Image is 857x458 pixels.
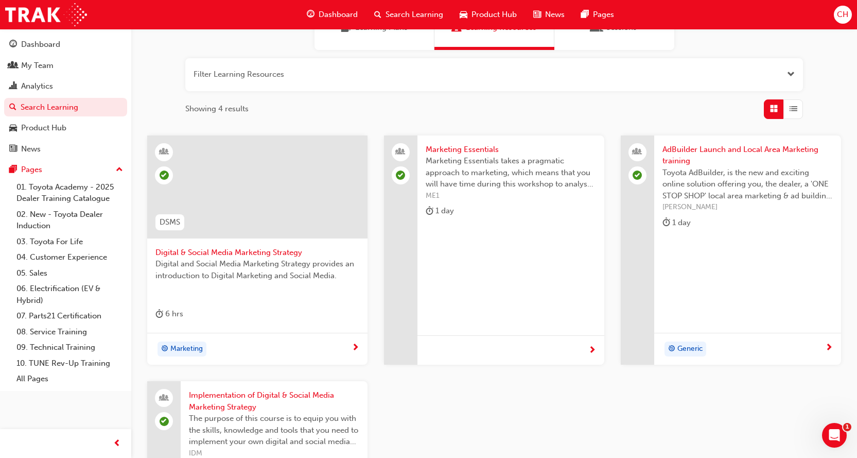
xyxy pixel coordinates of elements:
a: news-iconNews [525,4,573,25]
span: learningRecordVerb_ATTEND-icon [160,417,169,426]
span: car-icon [9,124,17,133]
span: Digital and Social Media Marketing Strategy provides an introduction to Digital Marketing and Soc... [155,258,359,281]
span: car-icon [460,8,467,21]
a: 07. Parts21 Certification [12,308,127,324]
span: guage-icon [307,8,314,21]
div: News [21,143,41,155]
button: Pages [4,160,127,179]
span: Learning Resources [451,22,462,33]
span: duration-icon [662,216,670,229]
div: 6 hrs [155,308,183,320]
span: Digital & Social Media Marketing Strategy [155,247,359,259]
button: CH [834,6,852,24]
span: AdBuilder Launch and Local Area Marketing training [662,144,833,167]
div: 1 day [426,205,454,217]
span: [PERSON_NAME] [662,201,833,213]
a: Marketing EssentialsMarketing Essentials takes a pragmatic approach to marketing, which means tha... [384,135,604,365]
span: guage-icon [9,40,17,49]
a: search-iconSearch Learning [366,4,451,25]
a: All Pages [12,371,127,387]
span: learningRecordVerb_ATTEND-icon [396,171,405,180]
span: news-icon [9,145,17,154]
a: 09. Technical Training [12,340,127,355]
a: 08. Service Training [12,324,127,340]
span: Pages [593,9,614,21]
span: duration-icon [426,205,433,217]
a: 04. Customer Experience [12,249,127,265]
a: My Team [4,56,127,75]
div: Pages [21,164,42,176]
button: DashboardMy TeamAnalyticsSearch LearningProduct HubNews [4,33,127,160]
iframe: Intercom live chat [822,423,847,448]
a: 06. Electrification (EV & Hybrid) [12,281,127,308]
span: Marketing [170,343,203,355]
span: Product Hub [471,9,517,21]
a: AdBuilder Launch and Local Area Marketing trainingToyota AdBuilder, is the new and exciting onlin... [621,135,841,365]
span: search-icon [9,103,16,112]
span: people-icon [397,145,404,159]
span: Dashboard [319,9,358,21]
span: DSMS [160,216,180,228]
span: pages-icon [9,165,17,175]
a: 10. TUNE Rev-Up Training [12,355,127,371]
div: 1 day [662,216,691,229]
span: CH [837,9,848,21]
span: learningRecordVerb_ATTEND-icon [633,171,642,180]
span: learningResourceType_INSTRUCTOR_LED-icon [161,145,168,159]
span: next-icon [352,344,359,353]
span: duration-icon [155,308,163,320]
a: Dashboard [4,35,127,54]
span: people-icon [161,392,168,405]
span: Marketing Essentials takes a pragmatic approach to marketing, which means that you will have time... [426,155,596,190]
div: Product Hub [21,122,66,134]
a: car-iconProduct Hub [451,4,525,25]
span: next-icon [825,344,833,353]
a: 01. Toyota Academy - 2025 Dealer Training Catalogue [12,179,127,207]
span: news-icon [533,8,541,21]
span: The purpose of this course is to equip you with the skills, knowledge and tools that you need to ... [189,413,359,448]
span: 1 [843,423,851,431]
span: Learning Plans [341,22,351,33]
img: Trak [5,3,87,26]
span: pages-icon [581,8,589,21]
a: Analytics [4,77,127,96]
span: next-icon [588,346,596,355]
span: ME1 [426,190,596,202]
span: target-icon [668,343,675,356]
span: News [545,9,565,21]
a: guage-iconDashboard [299,4,366,25]
span: target-icon [161,343,168,356]
a: DSMSDigital & Social Media Marketing StrategyDigital and Social Media Marketing Strategy provides... [147,135,368,365]
a: News [4,140,127,159]
a: pages-iconPages [573,4,622,25]
span: Grid [770,103,778,115]
a: Product Hub [4,118,127,138]
span: List [790,103,797,115]
a: 03. Toyota For Life [12,234,127,250]
div: Analytics [21,80,53,92]
button: Open the filter [787,69,795,80]
span: prev-icon [113,437,121,450]
span: Showing 4 results [185,103,249,115]
span: search-icon [374,8,381,21]
a: 02. New - Toyota Dealer Induction [12,207,127,234]
span: people-icon [9,61,17,71]
span: people-icon [634,145,641,159]
span: Sessions [592,22,602,33]
span: Search Learning [386,9,443,21]
a: 05. Sales [12,265,127,281]
span: chart-icon [9,82,17,91]
span: learningRecordVerb_ATTEND-icon [160,171,169,180]
div: My Team [21,60,54,72]
a: Search Learning [4,98,127,117]
span: Implementation of Digital & Social Media Marketing Strategy [189,389,359,413]
span: Marketing Essentials [426,144,596,156]
div: Dashboard [21,39,60,50]
span: Generic [677,343,703,355]
span: up-icon [116,163,123,177]
span: Toyota AdBuilder, is the new and exciting online solution offering you, the dealer, a 'ONE STOP S... [662,167,833,202]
